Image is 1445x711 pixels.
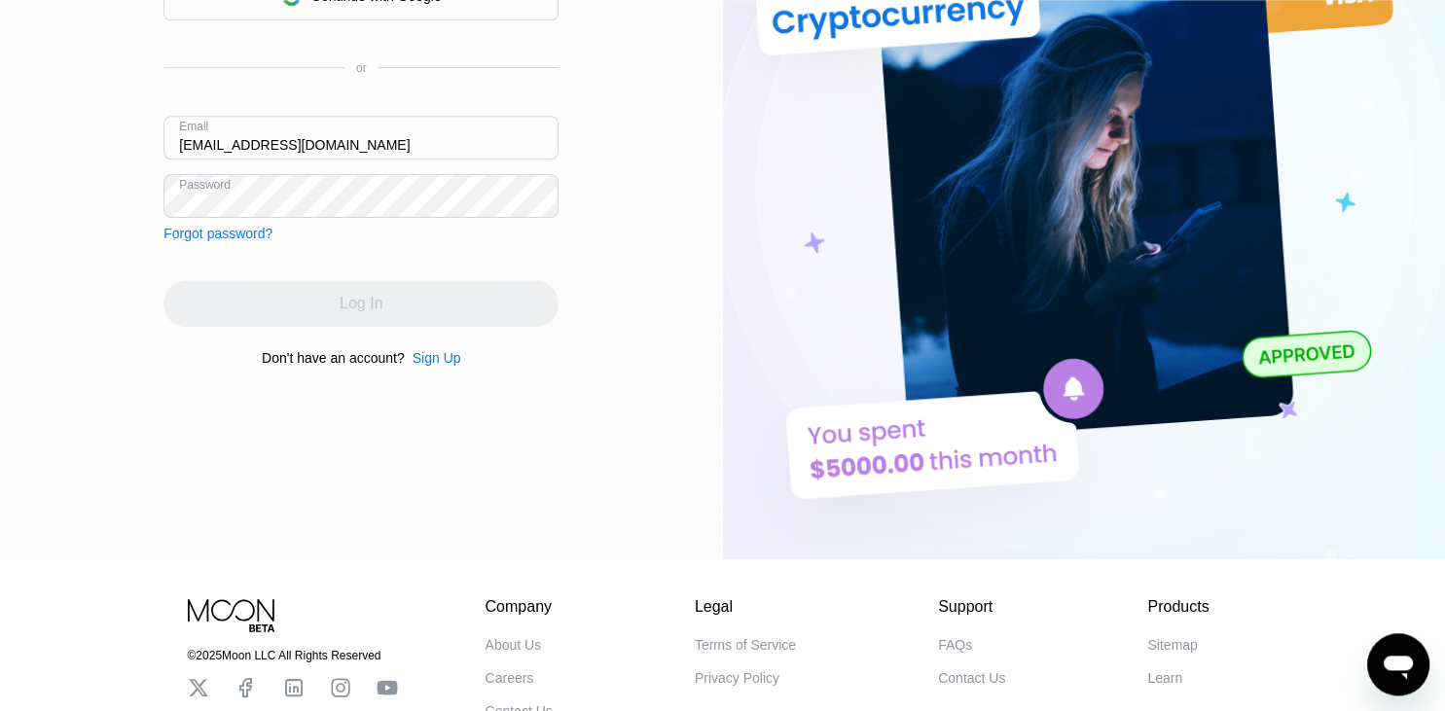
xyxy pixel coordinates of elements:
div: Products [1147,598,1209,616]
div: Careers [486,670,534,686]
div: About Us [486,637,542,653]
iframe: Button to launch messaging window [1367,633,1429,695]
div: Privacy Policy [695,670,779,686]
div: Learn [1147,670,1182,686]
div: Email [179,120,208,133]
div: Sign Up [413,350,461,366]
div: Forgot password? [163,226,272,241]
div: FAQs [938,637,972,653]
div: or [356,61,367,75]
div: Sitemap [1147,637,1197,653]
div: Don't have an account? [262,350,405,366]
div: © 2025 Moon LLC All Rights Reserved [188,649,398,662]
div: Company [486,598,553,616]
div: Contact Us [938,670,1005,686]
div: Terms of Service [695,637,796,653]
div: Support [938,598,1005,616]
div: Legal [695,598,796,616]
div: Sign Up [405,350,461,366]
div: Password [179,178,231,192]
